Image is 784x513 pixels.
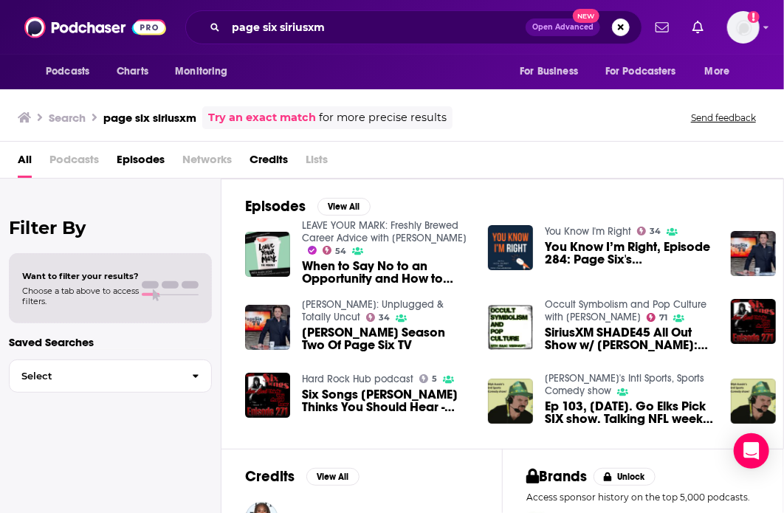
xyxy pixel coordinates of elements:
a: Myk Aussie's Intl Sports, Sports Comedy show [545,372,704,397]
div: Search podcasts, credits, & more... [185,10,642,44]
img: Ep 103, Oct 23 2022. Go Elks Pick SIX show. Talking NFL week 7, CFL week 20, more on NY's SportsG... [488,379,533,424]
a: You Know I'm Right [545,225,631,238]
a: LEAVE YOUR MARK: Freshly Brewed Career Advice with Aliza Licht [302,219,467,244]
p: Access sponsor history on the top 5,000 podcasts. [526,492,760,503]
a: 34 [637,227,661,235]
span: When to Say No to an Opportunity and How to Negotiate with [PERSON_NAME], Media Personality and H... [302,260,470,285]
a: 71 [647,313,668,322]
a: All [18,148,32,178]
a: 34 [366,313,391,322]
button: Show profile menu [727,11,760,44]
img: Podchaser - Follow, Share and Rate Podcasts [24,13,166,41]
a: Episodes [117,148,165,178]
a: Hard Rock Hub podcast [302,373,413,385]
img: SiriusXM SHADE45 All Out Show w/ Rude Jude: Balenciaga, Kids, Satanism, NWO & More! [488,305,533,350]
span: You Know I’m Right, Episode 284: Page Six's [PERSON_NAME] [545,241,713,266]
span: 5 [432,376,437,382]
a: Six Songs Luc Carl Thinks You Should Hear - Ep271 [302,388,470,413]
a: John Fugelsang Season Two Of Page Six TV [302,326,470,351]
a: Credits [250,148,288,178]
img: User Profile [727,11,760,44]
button: open menu [35,58,109,86]
a: 5 [419,374,438,383]
span: 34 [379,314,390,321]
span: More [705,61,730,82]
a: Arroe Collins: Unplugged & Totally Uncut [302,298,444,323]
h2: Credits [245,467,295,486]
span: Choose a tab above to access filters. [22,286,139,306]
span: Select [10,371,180,381]
a: Charts [107,58,157,86]
span: 71 [659,314,667,321]
h2: Filter By [9,217,212,238]
a: 54 [323,246,347,255]
span: Lists [306,148,328,178]
span: 54 [335,248,346,255]
span: Logged in as BKusilek [727,11,760,44]
span: Networks [182,148,232,178]
span: Charts [117,61,148,82]
h2: Brands [526,467,588,486]
img: John Fugelsang Season Two Of Page Six TV [245,305,290,350]
span: Want to filter your results? [22,271,139,281]
span: For Business [520,61,578,82]
button: open menu [695,58,749,86]
a: When to Say No to an Opportunity and How to Negotiate with Bevy Smith, Media Personality and Host... [302,260,470,285]
span: Open Advanced [532,24,594,31]
span: Ep 103, [DATE]. Go Elks Pick SIX show. Talking NFL week 7, CFL week 20, more on NY's SportsGrid T... [545,400,713,425]
h3: Search [49,111,86,125]
a: You Know I’m Right, Episode 284: Page Six's Danny Murphy [545,241,713,266]
span: Podcasts [49,148,99,178]
button: Select [9,359,212,393]
img: When to Say No to an Opportunity and How to Negotiate with Bevy Smith, Media Personality and Host... [245,232,290,277]
img: Ep 102, Oct16 2022. Go Elks Pick SIX show, Talking NFL, CFL, AFLW on NY's SportsGrid TV, end of A... [731,379,776,424]
span: New [573,9,599,23]
a: Occult Symbolism and Pop Culture with Isaac Weishaupt [545,298,706,323]
input: Search podcasts, credits, & more... [226,16,526,39]
a: EpisodesView All [245,197,371,216]
span: SiriusXM SHADE45 All Out Show w/ [PERSON_NAME]: Balenciaga, Kids, [DEMOGRAPHIC_DATA], NWO & More! [545,326,713,351]
button: open menu [596,58,698,86]
img: John Fugelsang From Page Six TV [731,231,776,276]
span: 34 [650,228,661,235]
svg: Add a profile image [748,11,760,23]
span: Monitoring [175,61,227,82]
a: SiriusXM SHADE45 All Out Show w/ Rude Jude: Balenciaga, Kids, Satanism, NWO & More! [545,326,713,351]
img: Six Songs Luc Carl Thinks You Should Hear - Ep271 [731,299,776,344]
a: Try an exact match [208,109,316,126]
span: For Podcasters [605,61,676,82]
button: Open AdvancedNew [526,18,600,36]
a: Ep 103, Oct 23 2022. Go Elks Pick SIX show. Talking NFL week 7, CFL week 20, more on NY's SportsG... [545,400,713,425]
button: open menu [509,58,596,86]
h2: Episodes [245,197,306,216]
span: [PERSON_NAME] Season Two Of Page Six TV [302,326,470,351]
button: open menu [165,58,247,86]
button: Send feedback [687,111,760,124]
a: CreditsView All [245,467,360,486]
p: Saved Searches [9,335,212,349]
div: Open Intercom Messenger [734,433,769,469]
h3: page six siriusxm [103,111,196,125]
img: You Know I’m Right, Episode 284: Page Six's Danny Murphy [488,225,533,270]
a: Show notifications dropdown [687,15,709,40]
button: View All [317,198,371,216]
span: Podcasts [46,61,89,82]
a: Show notifications dropdown [650,15,675,40]
button: View All [306,468,360,486]
span: for more precise results [319,109,447,126]
span: Six Songs [PERSON_NAME] Thinks You Should Hear - Ep271 [302,388,470,413]
img: Six Songs Luc Carl Thinks You Should Hear - Ep271 [245,373,290,418]
button: Unlock [594,468,656,486]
